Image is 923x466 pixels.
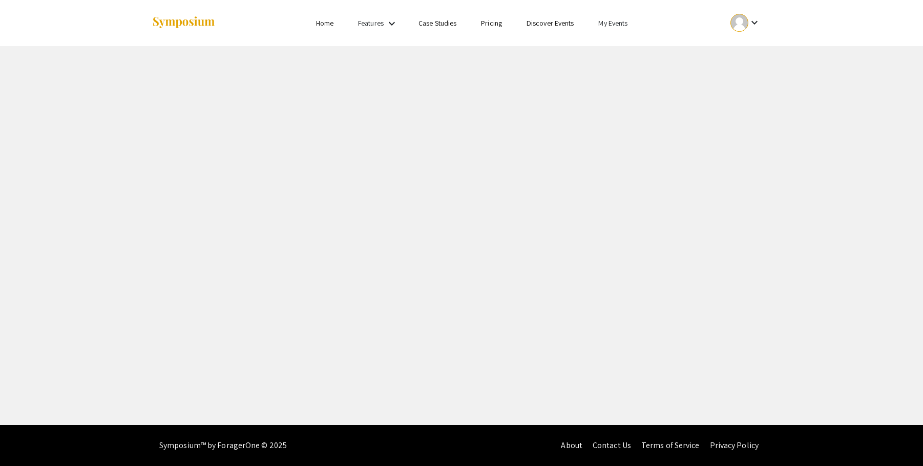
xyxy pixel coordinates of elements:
[418,18,456,28] a: Case Studies
[152,16,216,30] img: Symposium by ForagerOne
[720,11,771,34] button: Expand account dropdown
[527,18,574,28] a: Discover Events
[561,440,582,451] a: About
[598,18,627,28] a: My Events
[316,18,333,28] a: Home
[159,425,287,466] div: Symposium™ by ForagerOne © 2025
[641,440,700,451] a: Terms of Service
[358,18,384,28] a: Features
[481,18,502,28] a: Pricing
[593,440,631,451] a: Contact Us
[748,16,761,29] mat-icon: Expand account dropdown
[8,420,44,458] iframe: Chat
[710,440,759,451] a: Privacy Policy
[386,17,398,30] mat-icon: Expand Features list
